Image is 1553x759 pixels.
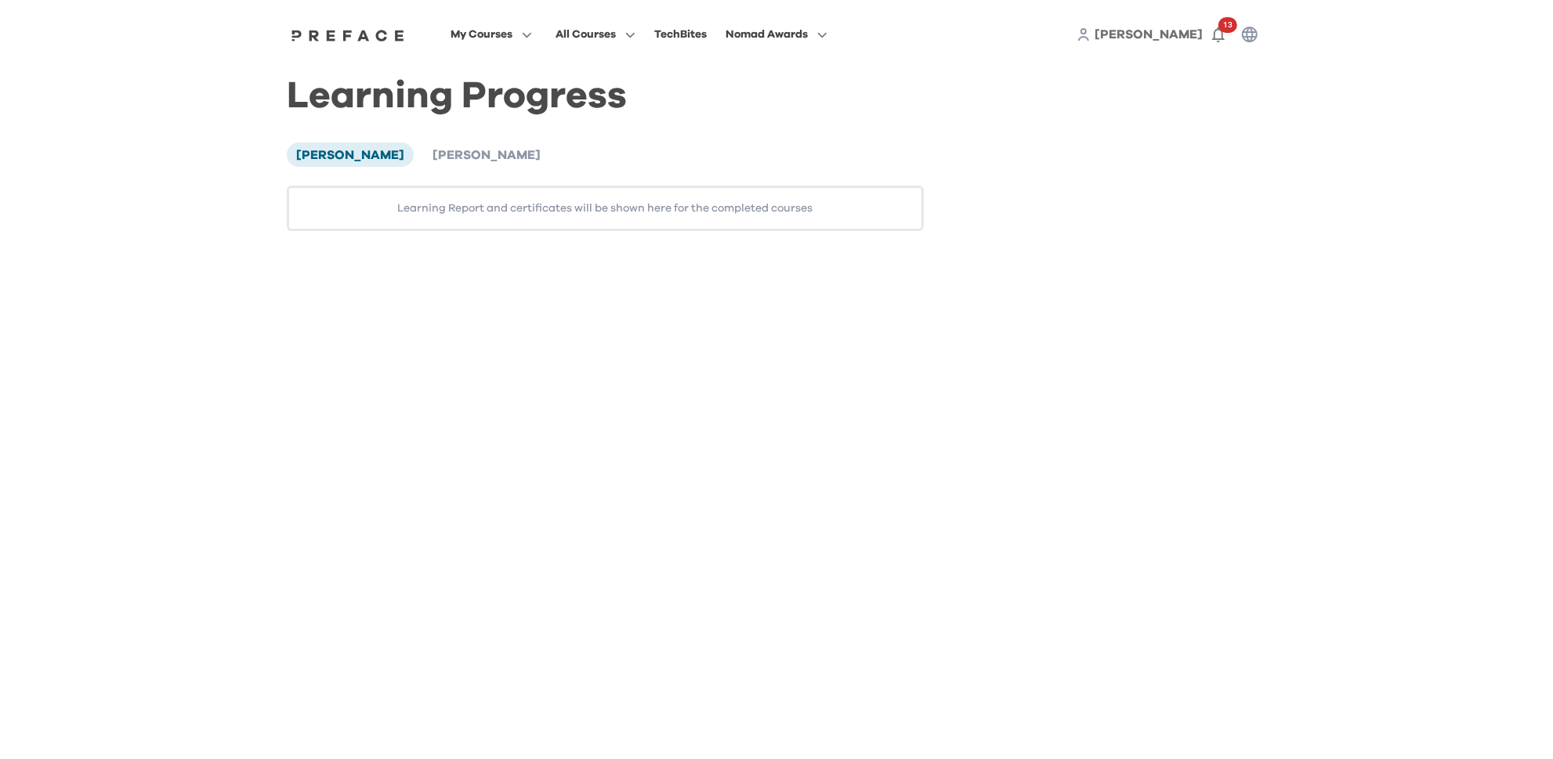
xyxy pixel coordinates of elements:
span: My Courses [451,25,512,44]
span: Nomad Awards [726,25,808,44]
span: [PERSON_NAME] [296,149,404,161]
div: Learning Report and certificates will be shown here for the completed courses [287,186,924,231]
button: All Courses [551,24,640,45]
h1: Learning Progress [287,88,924,105]
span: [PERSON_NAME] [433,149,541,161]
button: 13 [1203,19,1234,50]
span: All Courses [556,25,616,44]
a: [PERSON_NAME] [1095,25,1203,44]
img: Preface Logo [288,29,408,42]
span: [PERSON_NAME] [1095,28,1203,41]
span: 13 [1218,17,1237,33]
button: Nomad Awards [721,24,832,45]
button: My Courses [446,24,537,45]
a: Preface Logo [288,28,408,41]
div: TechBites [654,25,707,44]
